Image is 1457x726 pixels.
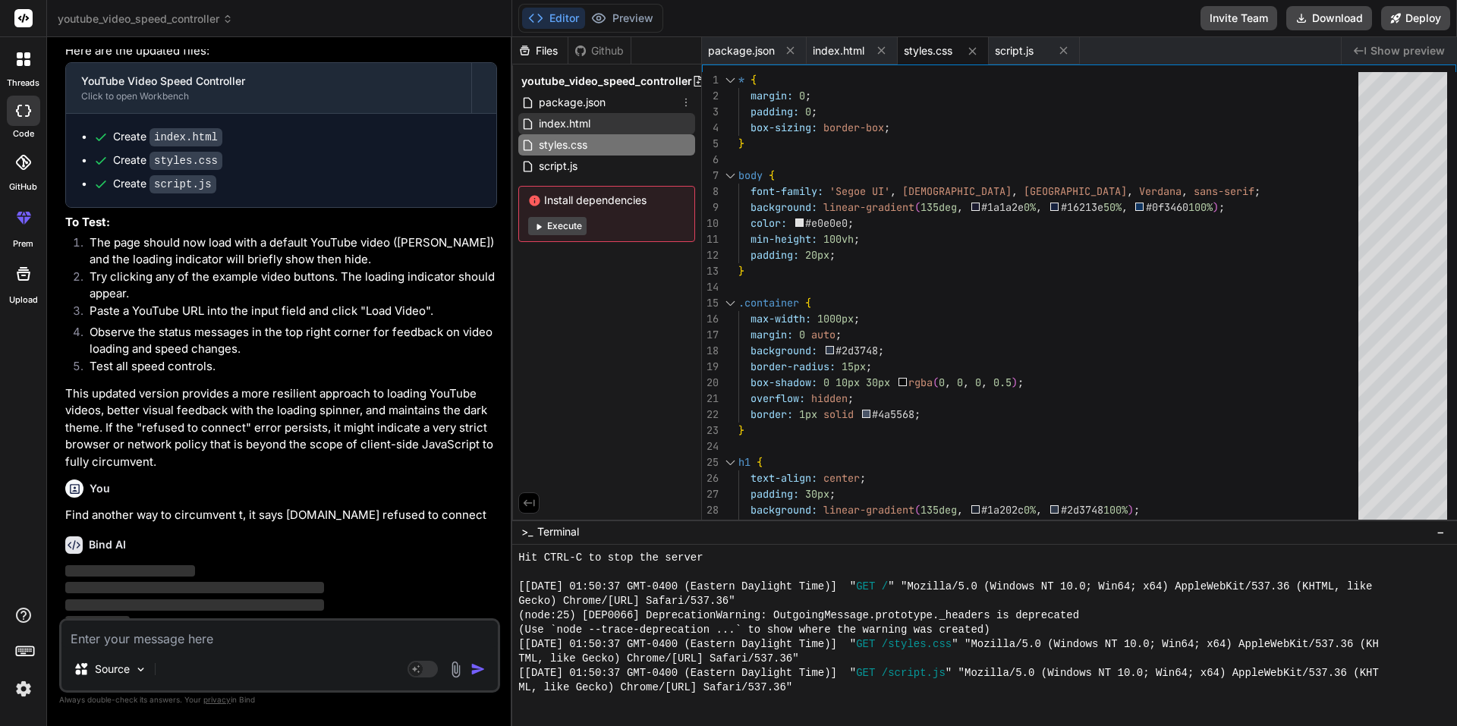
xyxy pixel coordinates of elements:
[751,376,817,389] span: box-shadow:
[702,359,719,375] div: 19
[835,344,878,357] span: #2d3748
[81,90,456,102] div: Click to open Workbench
[866,360,872,373] span: ;
[1012,376,1018,389] span: )
[854,312,860,325] span: ;
[702,184,719,200] div: 8
[702,327,719,343] div: 17
[799,407,817,421] span: 1px
[813,43,864,58] span: index.html
[751,407,793,421] span: border:
[856,580,875,594] span: GET
[805,487,829,501] span: 30px
[1182,184,1188,198] span: ,
[89,537,126,552] h6: Bind AI
[751,360,835,373] span: border-radius:
[702,343,719,359] div: 18
[981,376,987,389] span: ,
[702,104,719,120] div: 3
[1254,184,1260,198] span: ;
[751,216,787,230] span: color:
[751,503,817,517] span: background:
[1103,200,1122,214] span: 50%
[957,200,963,214] span: ,
[1194,184,1254,198] span: sans-serif
[914,407,920,421] span: ;
[981,200,1024,214] span: #1a1a2e
[702,502,719,518] div: 28
[757,455,763,469] span: {
[702,391,719,407] div: 21
[702,200,719,215] div: 9
[77,234,497,269] li: The page should now load with a default YouTube video ([PERSON_NAME]) and the loading indicator w...
[854,232,860,246] span: ;
[933,376,939,389] span: (
[11,676,36,702] img: settings
[811,391,848,405] span: hidden
[751,312,811,325] span: max-width:
[65,616,130,627] span: ‌
[518,652,799,666] span: TML, like Gecko) Chrome/[URL] Safari/537.36"
[823,407,854,421] span: solid
[537,157,579,175] span: script.js
[149,175,216,193] code: script.js
[65,215,110,229] strong: To Test:
[65,385,497,471] p: This updated version provides a more resilient approach to loading YouTube videos, better visual ...
[1122,200,1128,214] span: ,
[860,471,866,485] span: ;
[805,216,848,230] span: #e0e0e0
[65,42,497,60] p: Here are the updated files:
[113,129,222,145] div: Create
[957,503,963,517] span: ,
[203,695,231,704] span: privacy
[1024,184,1127,198] span: [GEOGRAPHIC_DATA]
[1134,503,1140,517] span: ;
[708,43,775,58] span: package.json
[58,11,233,27] span: youtube_video_speed_controller
[702,247,719,263] div: 12
[1213,200,1219,214] span: )
[528,217,587,235] button: Execute
[829,487,835,501] span: ;
[720,168,740,184] div: Click to collapse the range.
[702,279,719,295] div: 14
[920,503,957,517] span: 135deg
[720,72,740,88] div: Click to collapse the range.
[702,152,719,168] div: 6
[1139,184,1182,198] span: Verdana
[1061,200,1103,214] span: #16213e
[914,200,920,214] span: (
[751,391,805,405] span: overflow:
[702,72,719,88] div: 1
[738,137,744,150] span: }
[751,105,799,118] span: padding:
[521,524,533,539] span: >_
[702,136,719,152] div: 5
[77,303,497,324] li: Paste a YouTube URL into the input field and click "Load Video".
[522,8,585,29] button: Editor
[702,215,719,231] div: 10
[902,184,1012,198] span: [DEMOGRAPHIC_DATA]
[1036,200,1042,214] span: ,
[835,376,860,389] span: 10px
[805,105,811,118] span: 0
[1024,200,1036,214] span: 0%
[537,115,592,133] span: index.html
[13,127,34,140] label: code
[995,43,1034,58] span: script.js
[702,518,719,534] div: 29
[945,376,951,389] span: ,
[518,594,735,608] span: Gecko) Chrome/[URL] Safari/537.36"
[9,181,37,193] label: GitHub
[1188,200,1213,214] span: 100%
[1286,6,1372,30] button: Download
[702,120,719,136] div: 4
[993,376,1012,389] span: 0.5
[823,121,884,134] span: border-box
[81,74,456,89] div: YouTube Video Speed Controller
[823,376,829,389] span: 0
[702,423,719,438] div: 23
[1381,6,1450,30] button: Deploy
[702,168,719,184] div: 7
[518,623,990,637] span: (Use `node --trace-deprecation ...` to show where the warning was created)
